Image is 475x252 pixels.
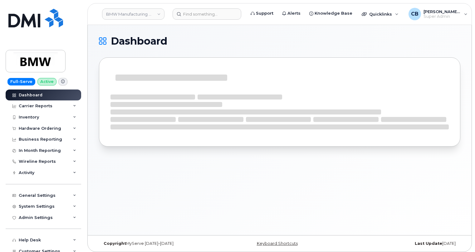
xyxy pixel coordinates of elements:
a: Keyboard Shortcuts [257,241,298,246]
span: Dashboard [111,36,167,46]
div: [DATE] [340,241,460,246]
strong: Copyright [104,241,126,246]
strong: Last Update [415,241,442,246]
div: MyServe [DATE]–[DATE] [99,241,219,246]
